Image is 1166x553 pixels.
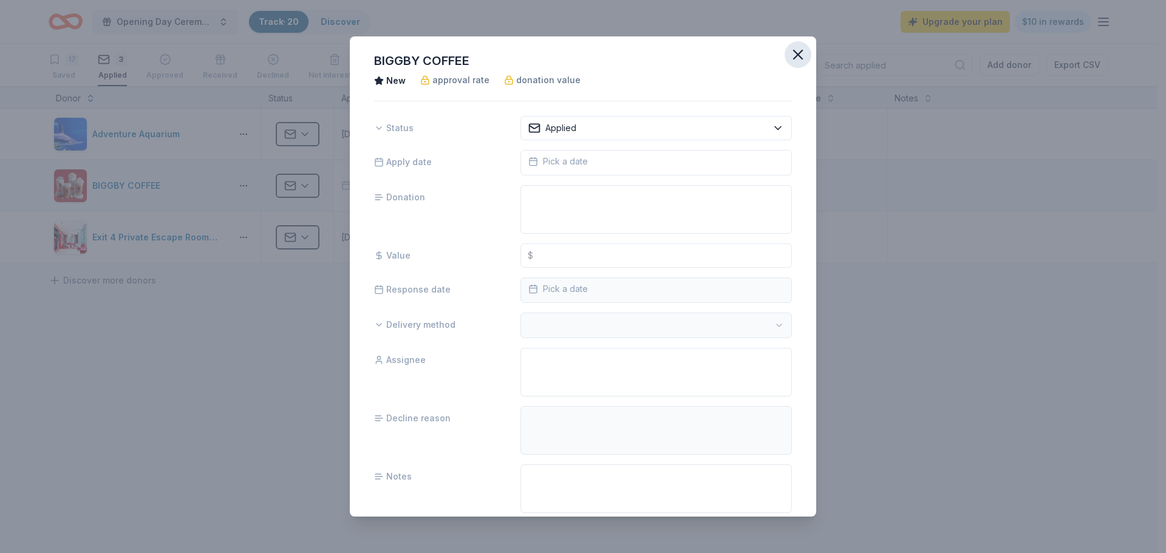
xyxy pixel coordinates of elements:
[374,469,412,484] span: Notes
[516,73,581,87] span: donation value
[374,190,425,205] span: Donation
[520,277,792,303] button: Pick a date
[374,248,411,263] span: Value
[528,154,588,169] span: Pick a date
[374,317,455,332] span: Delivery method
[374,353,426,367] span: Assignee
[520,150,792,175] button: Pick a date
[374,411,451,426] span: Decline reason
[520,116,792,140] button: Applied
[374,121,414,135] span: Status
[504,73,581,87] a: donation value
[420,73,489,87] a: approval rate
[432,73,489,87] span: approval rate
[374,282,451,297] span: Response date
[374,51,792,70] div: BIGGBY COFFEE
[386,73,406,88] span: New
[374,155,432,169] span: Apply date
[528,282,588,296] span: Pick a date
[545,121,576,135] span: Applied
